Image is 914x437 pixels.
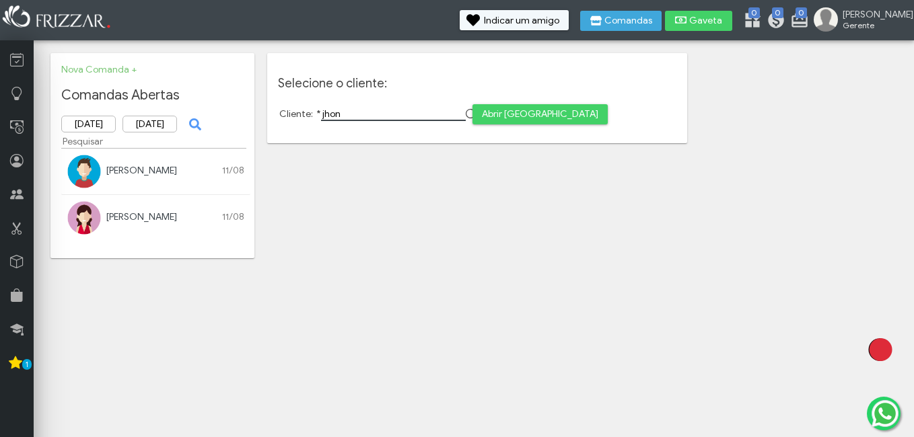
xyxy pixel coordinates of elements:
input: Pesquisar [61,134,246,149]
label: Cliente: [279,108,322,120]
span: 0 [748,7,760,18]
button: Abrir [GEOGRAPHIC_DATA] [472,104,608,124]
button: Gaveta [665,11,732,31]
h2: Comandas Abertas [61,87,244,104]
a: 0 [790,11,804,32]
span: ui-button [193,114,195,134]
input: Data Final [122,116,177,132]
span: Abrir [GEOGRAPHIC_DATA] [482,104,598,124]
span: 0 [772,7,783,18]
img: whatsapp.png [869,397,901,430]
button: ui-button [184,114,204,134]
a: 0 [767,11,780,32]
a: [PERSON_NAME] Gerente [814,7,907,34]
button: Show Options [452,107,466,120]
h3: Selecione o cliente: [278,76,677,91]
span: Gerente [843,20,903,30]
a: [PERSON_NAME] [106,165,177,176]
button: Indicar um amigo [460,10,569,30]
span: 0 [796,7,807,18]
span: 11/08 [222,165,244,176]
span: Comandas [604,16,652,26]
span: Indicar um amigo [484,16,559,26]
button: Comandas [580,11,662,31]
span: 1 [22,359,32,370]
span: [PERSON_NAME] [843,9,903,20]
span: 11/08 [222,211,244,223]
a: [PERSON_NAME] [106,211,177,223]
a: Nova Comanda + [61,64,137,75]
img: loading3.gif [847,316,914,383]
span: Gaveta [689,16,723,26]
a: 0 [743,11,757,32]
